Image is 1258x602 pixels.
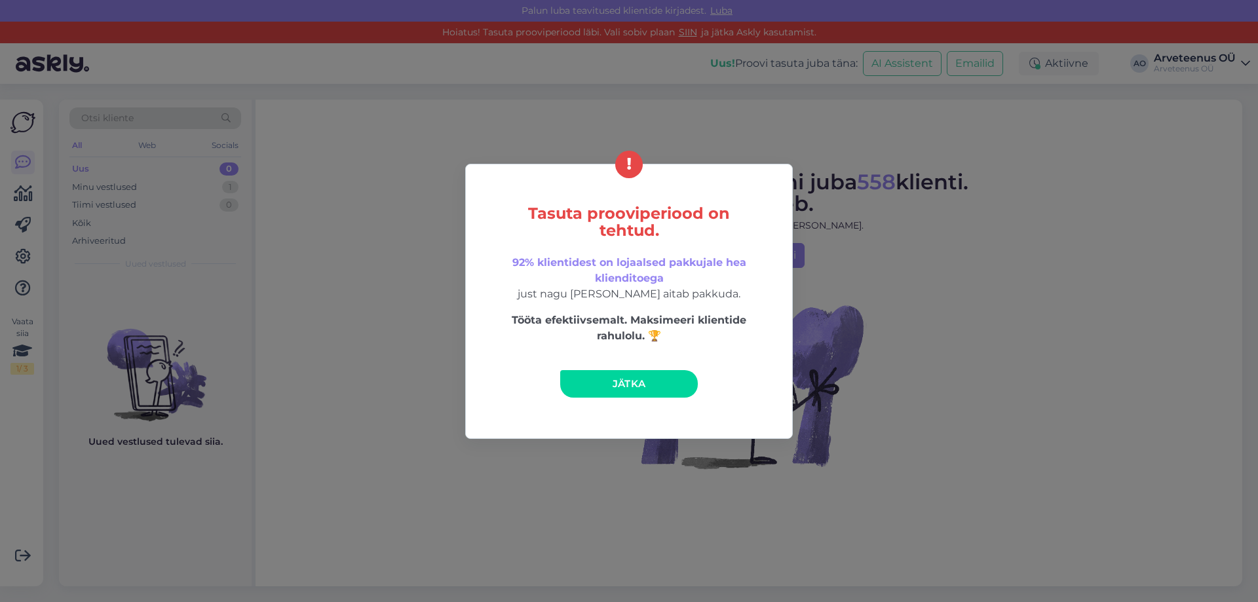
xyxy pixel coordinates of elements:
h5: Tasuta prooviperiood on tehtud. [493,205,765,239]
p: just nagu [PERSON_NAME] aitab pakkuda. [493,255,765,302]
span: 92% klientidest on lojaalsed pakkujale hea klienditoega [512,256,746,284]
p: Tööta efektiivsemalt. Maksimeeri klientide rahulolu. 🏆 [493,312,765,344]
span: Jätka [613,377,646,390]
a: Jätka [560,370,698,398]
